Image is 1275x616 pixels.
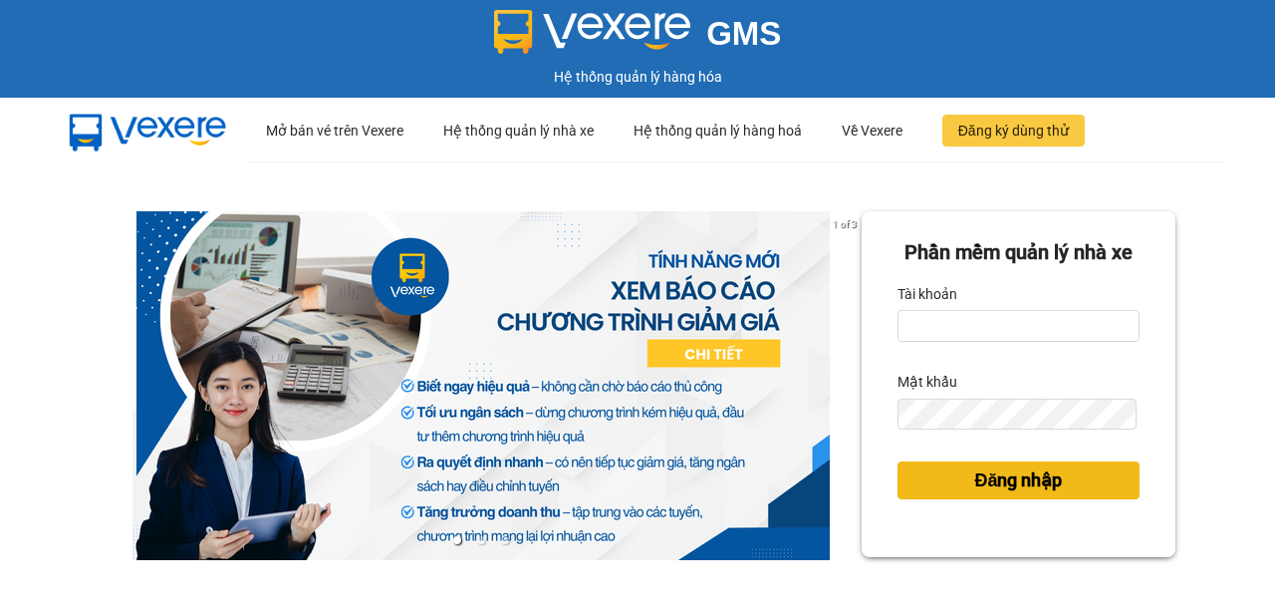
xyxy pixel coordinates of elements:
p: 1 of 3 [827,211,862,237]
div: Về Vexere [842,99,902,162]
button: Đăng ký dùng thử [942,115,1085,147]
div: Hệ thống quản lý nhà xe [443,99,594,162]
label: Mật khẩu [897,366,957,398]
div: Hệ thống quản lý hàng hoá [634,99,802,162]
span: Đăng nhập [974,466,1062,494]
input: Tài khoản [897,310,1140,342]
li: slide item 3 [501,536,509,544]
button: previous slide / item [100,211,127,560]
a: GMS [494,30,782,46]
li: slide item 2 [477,536,485,544]
span: GMS [706,15,781,52]
label: Tài khoản [897,278,957,310]
div: Mở bán vé trên Vexere [266,99,403,162]
span: Đăng ký dùng thử [958,120,1069,142]
button: next slide / item [834,211,862,560]
div: Hệ thống quản lý hàng hóa [5,66,1270,88]
li: slide item 1 [453,536,461,544]
div: Phần mềm quản lý nhà xe [897,237,1140,268]
input: Mật khẩu [897,399,1137,431]
img: logo 2 [494,10,691,54]
button: Đăng nhập [897,462,1140,499]
img: mbUUG5Q.png [50,99,246,163]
